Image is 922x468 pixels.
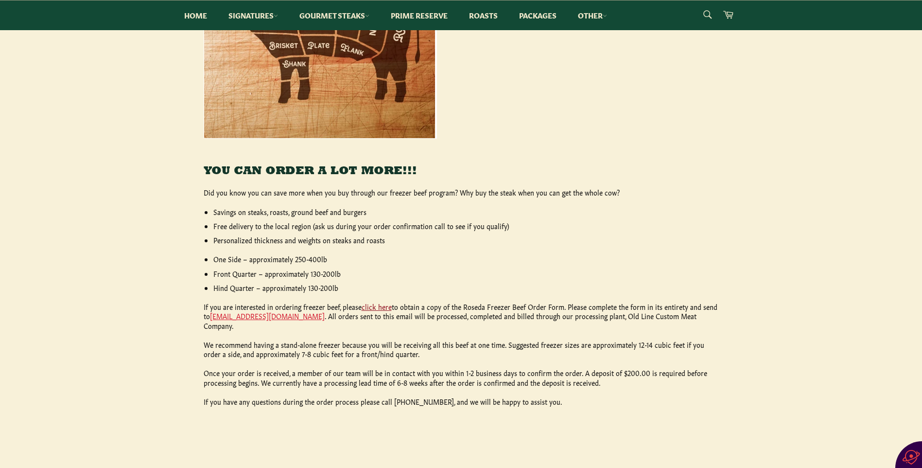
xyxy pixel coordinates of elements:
[204,163,719,180] h3: YOU CAN ORDER A LOT MORE!!!
[213,221,719,231] li: Free delivery to the local region (ask us during your order confirmation call to see if you qualify)
[219,0,288,30] a: Signatures
[204,368,719,387] p: Once your order is received, a member of our team will be in contact with you within 1-2 business...
[204,340,719,359] p: We recommend having a stand-alone freezer because you will be receiving all this beef at one time...
[204,302,719,330] p: If you are interested in ordering freezer beef, please to obtain a copy of the Roseda Freezer Bee...
[459,0,507,30] a: Roasts
[362,302,392,311] a: click here
[213,283,719,292] li: Hind Quarter – approximately 130-200lb
[213,254,719,264] li: One Side – approximately 250-400lb
[381,0,457,30] a: Prime Reserve
[213,207,719,216] li: Savings on steaks, roasts, ground beef and burgers
[174,0,217,30] a: Home
[204,188,719,197] p: Did you know you can save more when you buy through our freezer beef program? Why buy the steak w...
[213,269,719,278] li: Front Quarter – approximately 130-200lb
[213,235,719,245] li: Personalized thickness and weights on steaks and roasts
[204,397,719,406] p: If you have any questions during the order process please call [PHONE_NUMBER], and we will be hap...
[290,0,379,30] a: Gourmet Steaks
[210,311,325,321] a: [EMAIL_ADDRESS][DOMAIN_NAME]
[509,0,566,30] a: Packages
[568,0,617,30] a: Other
